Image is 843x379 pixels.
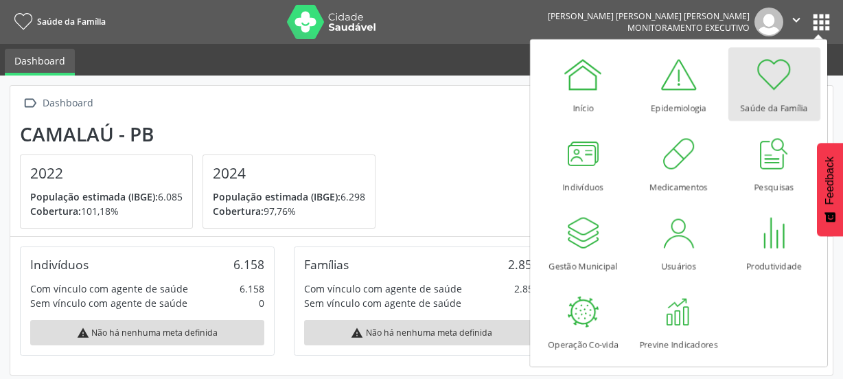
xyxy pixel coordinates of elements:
h4: 2022 [30,165,183,182]
div: 6.158 [233,257,264,272]
button:  [783,8,809,36]
a: Saúde da Família [10,10,106,33]
a: Produtividade [728,205,820,279]
div: Não há nenhuma meta definida [30,320,264,345]
div: [PERSON_NAME] [PERSON_NAME] [PERSON_NAME] [548,10,750,22]
p: 97,76% [213,204,365,218]
a: Medicamentos [633,126,725,200]
div: Indivíduos [30,257,89,272]
p: 101,18% [30,204,183,218]
p: 6.298 [213,189,365,204]
a: Indivíduos [538,126,630,200]
div: Camalaú - PB [20,123,385,146]
img: img [754,8,783,36]
span: Monitoramento Executivo [627,22,750,34]
span: População estimada (IBGE): [30,190,158,203]
span: Cobertura: [30,205,81,218]
span: Feedback [824,157,836,205]
a: Início [538,47,630,121]
a: Operação Co-vida [538,284,630,358]
i: warning [77,327,89,339]
a: Pesquisas [728,126,820,200]
div: Com vínculo com agente de saúde [304,282,462,296]
button: apps [809,10,833,34]
i:  [789,12,804,27]
h4: 2024 [213,165,365,182]
div: 2.859 [508,257,539,272]
div: Sem vínculo com agente de saúde [30,296,187,310]
div: 0 [259,296,264,310]
div: Não há nenhuma meta definida [304,320,538,345]
i: warning [351,327,363,339]
span: Cobertura: [213,205,264,218]
div: 6.158 [240,282,264,296]
div: Sem vínculo com agente de saúde [304,296,461,310]
p: 6.085 [30,189,183,204]
span: Saúde da Família [37,16,106,27]
button: Feedback - Mostrar pesquisa [817,143,843,236]
div: Dashboard [40,93,95,113]
a: Usuários [633,205,725,279]
a: Epidemiologia [633,47,725,121]
a: Previne Indicadores [633,284,725,358]
div: Com vínculo com agente de saúde [30,282,188,296]
a: Saúde da Família [728,47,820,121]
a: Dashboard [5,49,75,76]
a:  Dashboard [20,93,95,113]
a: Gestão Municipal [538,205,630,279]
i:  [20,93,40,113]
div: Famílias [304,257,349,272]
span: População estimada (IBGE): [213,190,340,203]
div: 2.859 [514,282,539,296]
